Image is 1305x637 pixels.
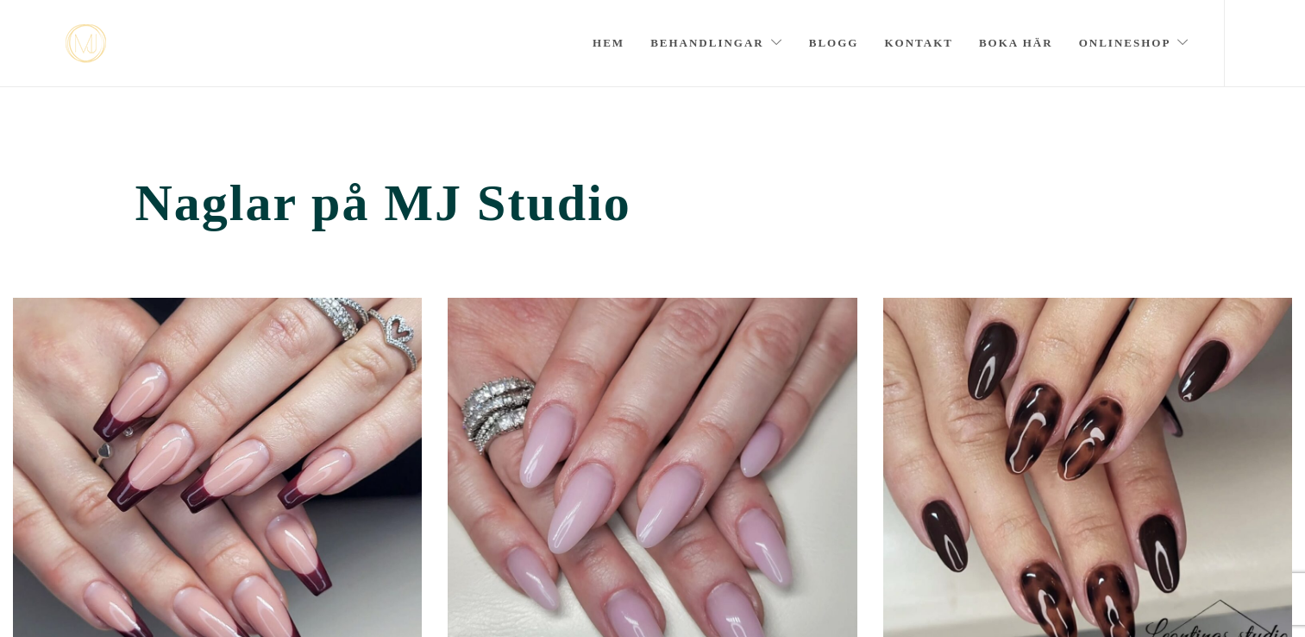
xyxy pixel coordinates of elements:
[66,24,106,63] img: mjstudio
[66,24,106,63] a: mjstudio mjstudio mjstudio
[135,173,1170,233] span: Naglar på MJ Studio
